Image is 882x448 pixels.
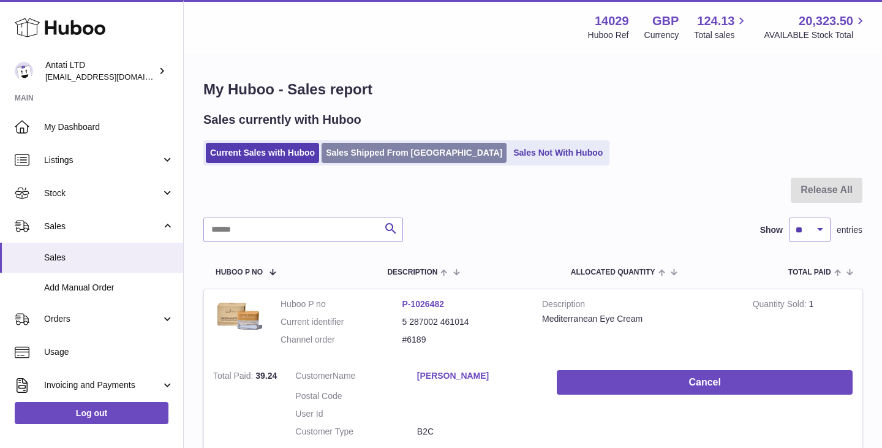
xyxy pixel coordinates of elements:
[203,112,361,128] h2: Sales currently with Huboo
[203,80,862,99] h1: My Huboo - Sales report
[694,13,748,41] a: 124.13 Total sales
[788,268,831,276] span: Total paid
[753,299,809,312] strong: Quantity Sold
[295,390,417,402] dt: Postal Code
[588,29,629,41] div: Huboo Ref
[837,224,862,236] span: entries
[15,62,33,80] img: toufic@antatiskin.com
[644,29,679,41] div: Currency
[694,29,748,41] span: Total sales
[571,268,655,276] span: ALLOCATED Quantity
[322,143,507,163] a: Sales Shipped From [GEOGRAPHIC_DATA]
[417,370,539,382] a: [PERSON_NAME]
[295,426,417,438] dt: Customer Type
[295,370,417,385] dt: Name
[44,313,161,325] span: Orders
[44,121,174,133] span: My Dashboard
[402,299,445,309] a: P-1026482
[509,143,607,163] a: Sales Not With Huboo
[402,316,524,328] dd: 5 287002 461014
[652,13,679,29] strong: GBP
[255,371,277,381] span: 39.24
[44,188,161,199] span: Stock
[764,29,867,41] span: AVAILABLE Stock Total
[557,370,853,395] button: Cancel
[744,289,862,361] td: 1
[15,402,168,424] a: Log out
[44,379,161,391] span: Invoicing and Payments
[764,13,867,41] a: 20,323.50 AVAILABLE Stock Total
[542,298,734,313] strong: Description
[281,334,402,346] dt: Channel order
[387,268,437,276] span: Description
[295,408,417,420] dt: User Id
[44,346,174,358] span: Usage
[45,72,180,82] span: [EMAIL_ADDRESS][DOMAIN_NAME]
[281,316,402,328] dt: Current identifier
[402,334,524,346] dd: #6189
[542,313,734,325] div: Mediterranean Eye Cream
[206,143,319,163] a: Current Sales with Huboo
[595,13,629,29] strong: 14029
[44,252,174,264] span: Sales
[417,426,539,438] dd: B2C
[295,371,333,381] span: Customer
[44,282,174,294] span: Add Manual Order
[799,13,853,29] span: 20,323.50
[760,224,783,236] label: Show
[45,59,156,83] div: Antati LTD
[281,298,402,310] dt: Huboo P no
[697,13,734,29] span: 124.13
[216,268,263,276] span: Huboo P no
[44,221,161,232] span: Sales
[44,154,161,166] span: Listings
[213,298,262,333] img: 1735332753.png
[213,371,255,384] strong: Total Paid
